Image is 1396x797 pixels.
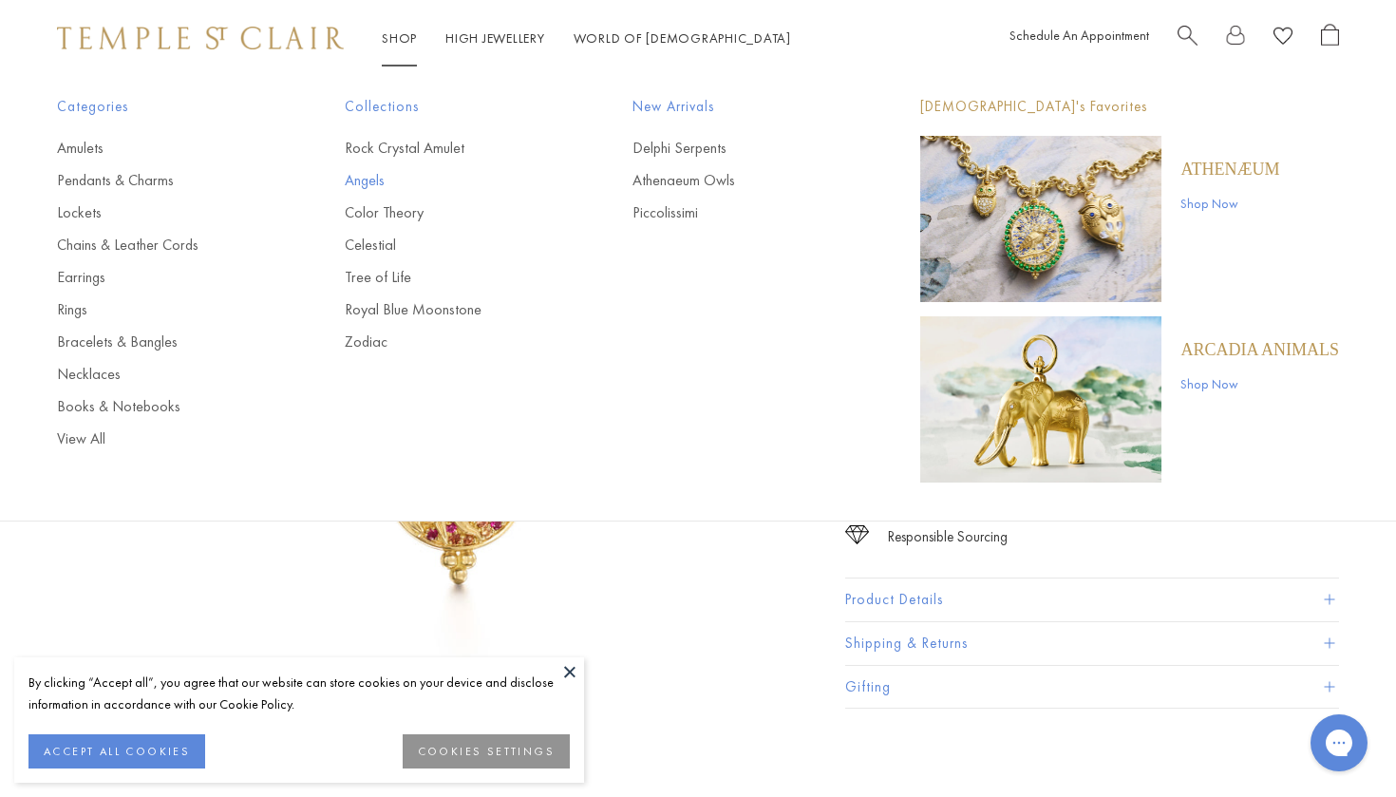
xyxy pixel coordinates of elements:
a: Necklaces [57,364,269,385]
a: Angels [345,170,557,191]
a: Books & Notebooks [57,396,269,417]
button: COOKIES SETTINGS [403,734,570,769]
div: By clicking “Accept all”, you agree that our website can store cookies on your device and disclos... [28,672,570,715]
a: Athenæum [1180,159,1279,180]
a: Shop Now [1180,193,1279,214]
button: Gifting [845,666,1339,709]
a: Zodiac [345,332,557,352]
span: New Arrivals [632,95,844,119]
a: Pendants & Charms [57,170,269,191]
a: View All [57,428,269,449]
nav: Main navigation [382,27,791,50]
a: Color Theory [345,202,557,223]
a: Schedule An Appointment [1009,27,1149,44]
span: Collections [345,95,557,119]
a: ShopShop [382,29,417,47]
a: Bracelets & Bangles [57,332,269,352]
a: Rings [57,299,269,320]
a: Amulets [57,138,269,159]
iframe: Gorgias live chat messenger [1301,708,1377,778]
div: Responsible Sourcing [888,525,1008,549]
button: Shipping & Returns [845,622,1339,665]
a: Tree of Life [345,267,557,288]
a: Rock Crystal Amulet [345,138,557,159]
img: icon_sourcing.svg [845,525,869,544]
a: Piccolissimi [632,202,844,223]
a: Shop Now [1180,373,1339,394]
button: ACCEPT ALL COOKIES [28,734,205,769]
a: Chains & Leather Cords [57,235,269,256]
a: Earrings [57,267,269,288]
button: Product Details [845,579,1339,621]
a: Athenaeum Owls [632,170,844,191]
a: High JewelleryHigh Jewellery [445,29,545,47]
a: Celestial [345,235,557,256]
a: Royal Blue Moonstone [345,299,557,320]
a: World of [DEMOGRAPHIC_DATA]World of [DEMOGRAPHIC_DATA] [574,29,791,47]
a: Lockets [57,202,269,223]
p: [DEMOGRAPHIC_DATA]'s Favorites [920,95,1339,119]
a: ARCADIA ANIMALS [1180,339,1339,360]
a: Open Shopping Bag [1321,24,1339,53]
a: Search [1178,24,1198,53]
span: Categories [57,95,269,119]
img: Temple St. Clair [57,27,344,49]
a: View Wishlist [1273,24,1292,53]
a: Delphi Serpents [632,138,844,159]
